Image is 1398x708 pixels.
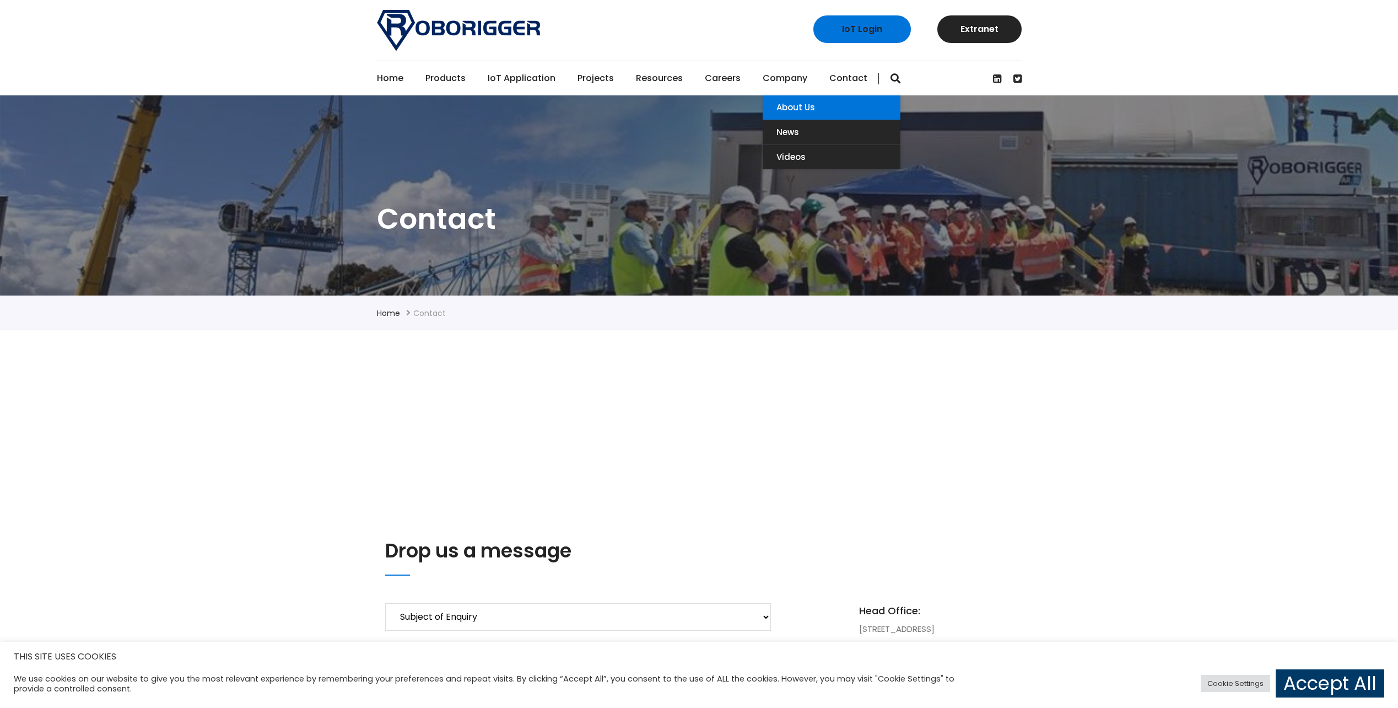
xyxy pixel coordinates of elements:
[829,61,867,95] a: Contact
[14,650,1384,664] h5: THIS SITE USES COOKIES
[763,95,900,120] a: About Us
[763,120,900,144] a: News
[1201,675,1270,692] a: Cookie Settings
[377,10,540,51] img: Roborigger
[577,61,614,95] a: Projects
[425,61,466,95] a: Products
[1276,669,1384,698] a: Accept All
[859,603,980,618] span: Head Office:
[14,674,973,694] div: We use cookies on our website to give you the most relevant experience by remembering your prefer...
[377,200,1022,238] h1: Contact
[859,603,980,636] li: [STREET_ADDRESS]
[377,61,403,95] a: Home
[385,537,997,564] h2: Drop us a message
[937,15,1022,43] a: Extranet
[763,61,807,95] a: Company
[636,61,683,95] a: Resources
[377,308,400,319] a: Home
[763,145,900,169] a: Videos
[813,15,911,43] a: IoT Login
[705,61,741,95] a: Careers
[488,61,555,95] a: IoT Application
[413,307,446,320] li: Contact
